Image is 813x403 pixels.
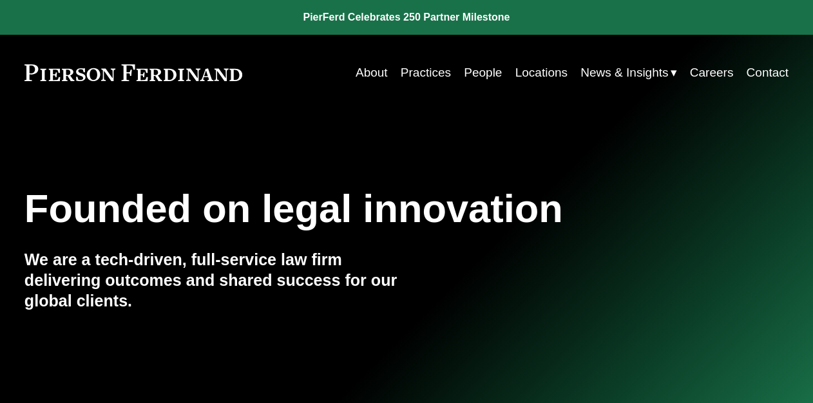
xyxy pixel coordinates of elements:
a: People [464,61,502,85]
a: Contact [747,61,789,85]
span: News & Insights [580,62,668,84]
a: Careers [690,61,734,85]
a: folder dropdown [580,61,676,85]
h1: Founded on legal innovation [24,186,662,231]
a: Practices [401,61,451,85]
h4: We are a tech-driven, full-service law firm delivering outcomes and shared success for our global... [24,250,406,311]
a: Locations [515,61,568,85]
a: About [356,61,388,85]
